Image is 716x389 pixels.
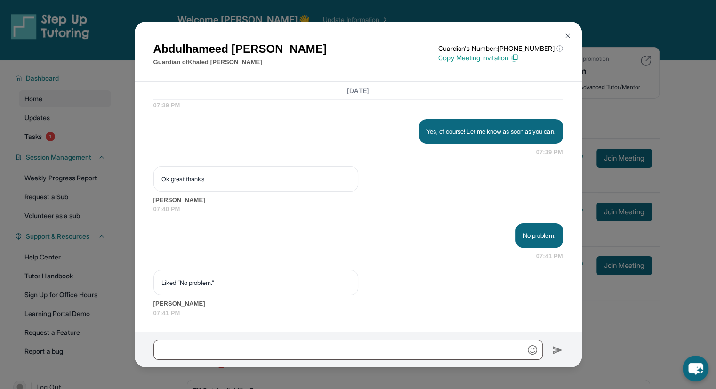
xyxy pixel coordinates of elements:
p: Liked “No problem.” [161,278,350,287]
span: 07:39 PM [536,147,563,157]
span: ⓘ [556,44,563,53]
p: Guardian's Number: [PHONE_NUMBER] [438,44,563,53]
p: No problem. [523,231,555,240]
img: Send icon [552,345,563,356]
p: Yes, of course! Let me know as soon as you can. [426,127,555,136]
img: Close Icon [564,32,571,40]
h3: [DATE] [153,86,563,95]
h1: Abdulhameed [PERSON_NAME] [153,41,327,57]
p: Copy Meeting Invitation [438,53,563,63]
span: 07:41 PM [536,251,563,261]
span: 07:39 PM [153,101,563,110]
span: 07:40 PM [153,204,563,214]
img: Copy Icon [510,54,519,62]
img: Emoji [528,345,537,355]
p: Guardian of Khaled [PERSON_NAME] [153,57,327,67]
p: Ok great thanks [161,174,350,184]
span: [PERSON_NAME] [153,299,563,308]
span: [PERSON_NAME] [153,195,563,205]
span: 07:41 PM [153,308,563,318]
button: chat-button [683,356,708,381]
